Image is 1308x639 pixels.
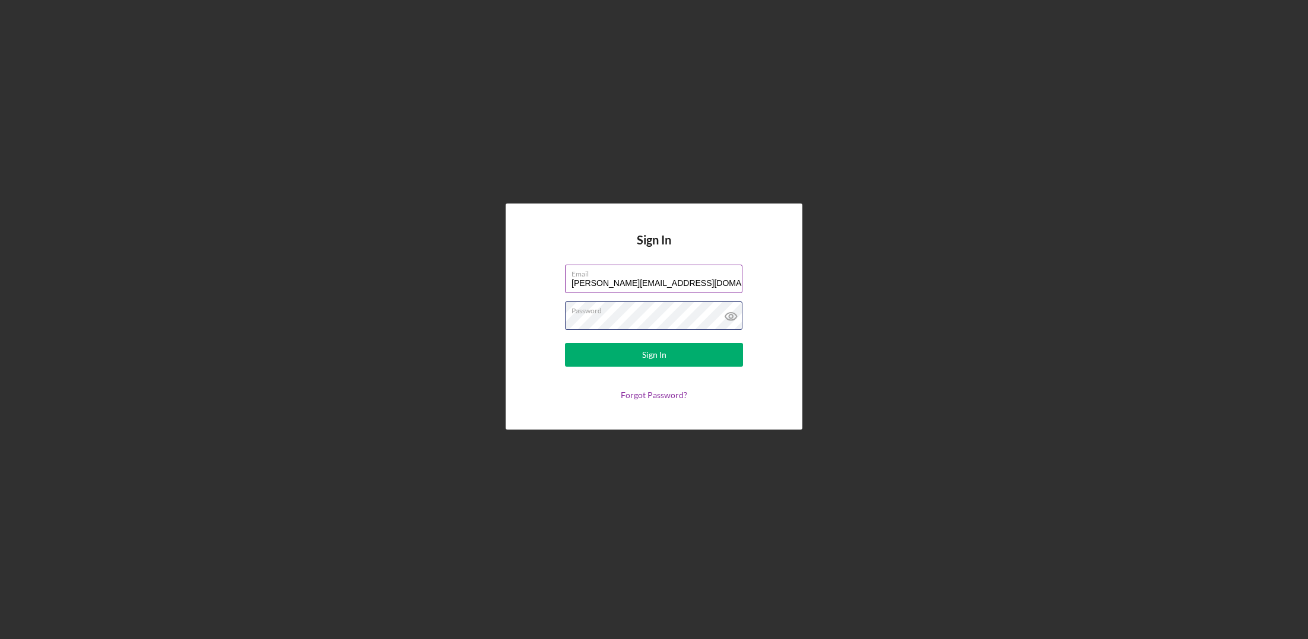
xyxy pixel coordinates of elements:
[572,265,742,278] label: Email
[637,233,671,265] h4: Sign In
[642,343,666,367] div: Sign In
[621,390,687,400] a: Forgot Password?
[572,302,742,315] label: Password
[565,343,743,367] button: Sign In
